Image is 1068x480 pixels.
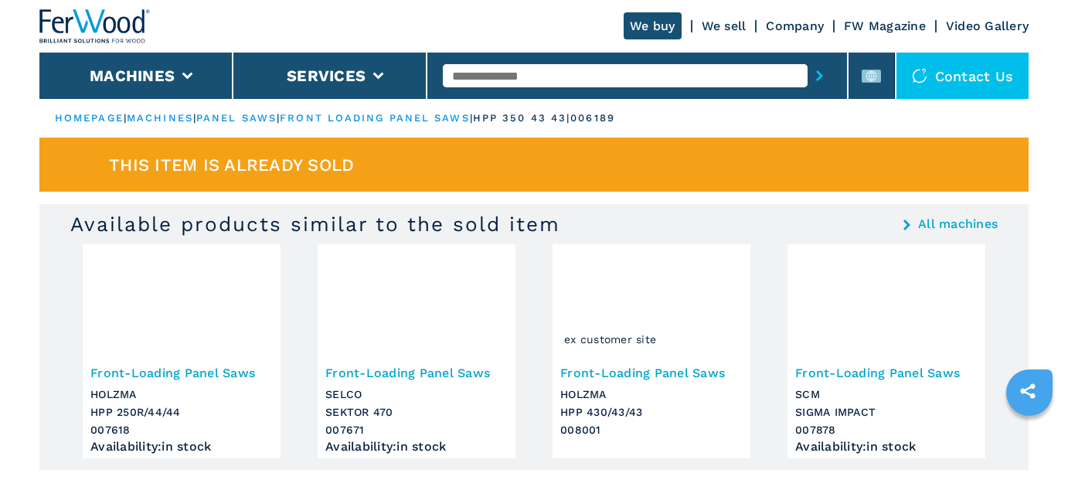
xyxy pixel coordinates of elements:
a: FW Magazine [844,19,926,33]
div: Availability : in stock [90,443,273,451]
a: Front-Loading Panel Saws SELCO SEKTOR 470Front-Loading Panel SawsSELCOSEKTOR 470007671Availabilit... [318,244,515,458]
h3: HOLZMA HPP 430/43/43 008001 [560,386,743,439]
h3: Front-Loading Panel Saws [325,364,508,382]
a: Front-Loading Panel Saws SCM SIGMA IMPACTFront-Loading Panel SawsSCMSIGMA IMPACT007878Availabilit... [787,244,985,458]
img: Ferwood [39,9,151,43]
h3: Front-Loading Panel Saws [90,364,273,382]
a: All machines [918,218,998,230]
iframe: Chat [1002,410,1056,468]
h3: Front-Loading Panel Saws [795,364,978,382]
h3: SCM SIGMA IMPACT 007878 [795,386,978,439]
a: Video Gallery [946,19,1029,33]
a: We buy [624,12,682,39]
div: Contact us [896,53,1029,99]
span: | [124,112,127,124]
span: ex customer site [560,328,660,351]
p: 006189 [570,111,615,125]
a: panel saws [196,112,277,124]
a: machines [127,112,193,124]
a: HOMEPAGE [55,112,124,124]
a: We sell [702,19,747,33]
a: Company [766,19,824,33]
span: | [277,112,280,124]
span: This item is already sold [109,156,354,174]
a: front loading panel saws [280,112,469,124]
h3: SELCO SEKTOR 470 007671 [325,386,508,439]
div: Availability : in stock [325,443,508,451]
span: | [193,112,196,124]
a: Front-Loading Panel Saws HOLZMA HPP 430/43/43ex customer siteFront-Loading Panel SawsHOLZMAHPP 43... [553,244,750,458]
button: Services [287,66,366,85]
img: Contact us [912,68,927,83]
h3: HOLZMA HPP 250R/44/44 007618 [90,386,273,439]
h3: Front-Loading Panel Saws [560,364,743,382]
h3: Available products similar to the sold item [70,212,560,237]
button: Machines [90,66,175,85]
a: sharethis [1008,372,1047,410]
span: | [470,112,473,124]
p: hpp 350 43 43 | [473,111,570,125]
button: submit-button [808,58,832,94]
div: Availability : in stock [795,443,978,451]
a: Front-Loading Panel Saws HOLZMA HPP 250R/44/44Front-Loading Panel SawsHOLZMAHPP 250R/44/44007618A... [83,244,281,458]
